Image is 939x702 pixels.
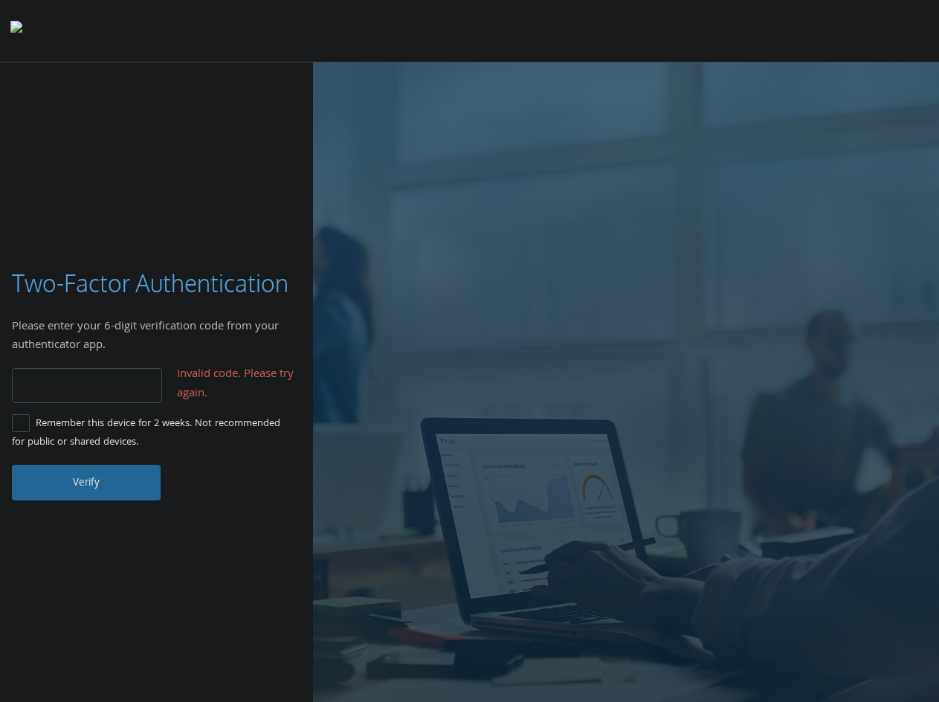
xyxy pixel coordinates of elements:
h3: Two-Factor Authentication [12,267,288,300]
span: Invalid code. Please try again. [177,366,301,404]
label: Remember this device for 2 weeks. Not recommended for public or shared devices. [12,415,289,452]
img: todyl-logo-dark.svg [10,16,22,45]
button: Verify [12,465,161,500]
div: Please enter your 6-digit verification code from your authenticator app. [12,318,301,356]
